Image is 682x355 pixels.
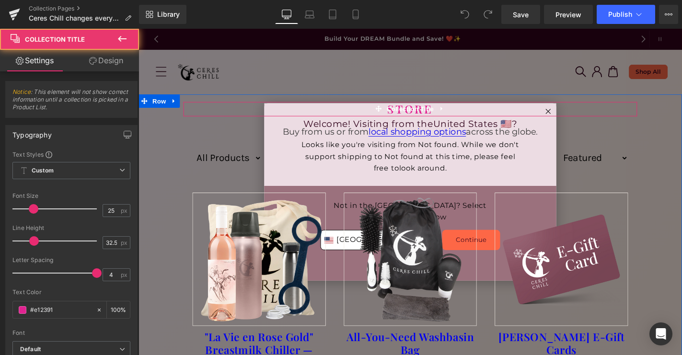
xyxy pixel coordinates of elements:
[12,289,130,296] div: Text Color
[32,70,44,84] a: Expand / Collapse
[12,193,130,199] div: Font Size
[29,14,121,22] span: Ceres Chill changes everything!
[29,5,139,12] a: Collection Pages
[48,103,532,117] p: Buy from us or from across the globe.
[139,5,186,24] a: New Library
[649,322,672,345] div: Open Intercom Messenger
[32,167,54,175] b: Custom
[555,10,581,20] span: Preview
[12,225,130,231] div: Line Height
[597,5,655,24] button: Publish
[25,35,85,43] span: Collection Title
[71,50,141,71] a: Design
[121,207,129,214] span: px
[30,305,92,315] input: Color
[544,5,593,24] a: Preview
[12,257,130,263] div: Letter Spacing
[121,240,129,246] span: px
[20,345,41,354] i: Default
[317,78,330,92] a: Expand / Collapse
[12,88,130,117] span: : This element will not show correct information until a collection is picked in a Product List.
[298,5,321,24] a: Laptop
[659,5,678,24] button: More
[263,78,318,92] span: Collection Title
[245,104,349,115] a: local shopping options
[380,317,522,350] a: [PERSON_NAME] E-Gift Cards
[12,126,52,139] div: Typography
[12,330,130,336] div: Font
[12,88,31,95] a: Notice
[455,5,474,24] button: Undo
[321,5,344,24] a: Tablet
[219,317,361,350] a: All-You-Need Washbasin Bag
[608,11,632,18] span: Publish
[344,5,367,24] a: Mobile
[12,70,32,84] span: Row
[107,301,130,318] div: %
[219,175,361,317] img: All-You-Need Washbasin Bag
[380,175,522,317] img: Ceres Chill E-Gift Cards
[121,272,129,278] span: px
[513,10,529,20] span: Save
[12,150,130,158] div: Text Styles
[275,5,298,24] a: Desktop
[478,5,497,24] button: Redo
[157,10,180,19] span: Library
